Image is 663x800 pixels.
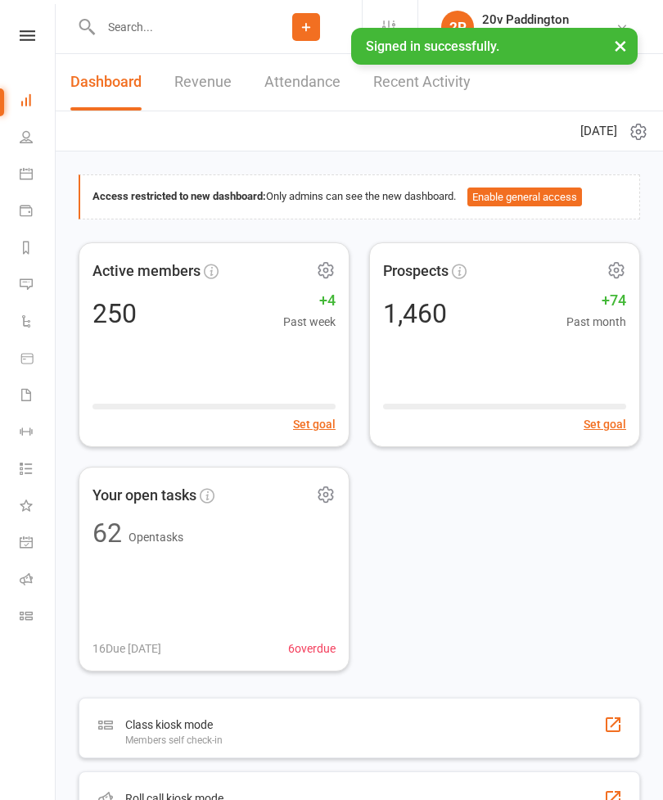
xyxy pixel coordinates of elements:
[482,27,569,42] div: 20v Paddington
[92,520,122,546] div: 62
[366,38,499,54] span: Signed in successfully.
[293,415,336,433] button: Set goal
[174,54,232,111] a: Revenue
[20,231,56,268] a: Reports
[566,313,626,331] span: Past month
[92,188,627,207] div: Only admins can see the new dashboard.
[20,157,56,194] a: Calendar
[20,489,56,526] a: What's New
[92,484,196,508] span: Your open tasks
[125,734,223,746] div: Members self check-in
[20,599,56,636] a: Class kiosk mode
[20,526,56,563] a: General attendance kiosk mode
[441,11,474,43] div: 2P
[383,260,449,283] span: Prospects
[92,301,137,327] div: 250
[20,84,56,120] a: Dashboard
[92,640,161,658] span: 16 Due [DATE]
[383,301,447,327] div: 1,460
[566,289,626,313] span: +74
[125,715,223,734] div: Class kiosk mode
[264,54,341,111] a: Attendance
[467,188,582,207] button: Enable general access
[96,16,250,38] input: Search...
[584,415,626,433] button: Set goal
[288,640,336,658] span: 6 overdue
[129,531,183,544] span: Open tasks
[373,54,471,111] a: Recent Activity
[20,120,56,157] a: People
[20,341,56,378] a: Product Sales
[20,194,56,231] a: Payments
[580,121,617,141] span: [DATE]
[20,563,56,599] a: Roll call kiosk mode
[606,28,635,63] button: ×
[70,54,142,111] a: Dashboard
[283,313,336,331] span: Past week
[482,12,569,27] div: 20v Paddington
[283,289,336,313] span: +4
[92,260,201,283] span: Active members
[92,190,266,202] strong: Access restricted to new dashboard:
